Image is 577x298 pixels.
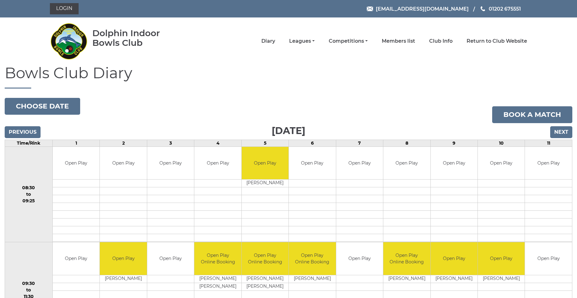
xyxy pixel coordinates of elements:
td: Time/Rink [5,140,53,147]
td: 1 [52,140,99,147]
td: [PERSON_NAME] [431,275,478,283]
td: 08:30 to 09:25 [5,147,53,242]
td: [PERSON_NAME] [383,275,430,283]
td: [PERSON_NAME] [242,283,288,291]
td: Open Play Online Booking [383,242,430,275]
td: Open Play [100,147,147,180]
td: 5 [241,140,288,147]
a: Email [EMAIL_ADDRESS][DOMAIN_NAME] [367,5,469,13]
td: Open Play Online Booking [289,242,336,275]
td: Open Play Online Booking [194,242,241,275]
td: [PERSON_NAME] [194,283,241,291]
img: Dolphin Indoor Bowls Club [50,19,87,63]
td: Open Play [289,147,336,180]
a: Book a match [492,106,572,123]
td: Open Play [478,147,525,180]
a: Phone us 01202 675551 [480,5,521,13]
td: 11 [525,140,572,147]
input: Previous [5,126,41,138]
td: Open Play [194,147,241,180]
td: Open Play [147,242,194,275]
span: [EMAIL_ADDRESS][DOMAIN_NAME] [376,6,469,12]
td: [PERSON_NAME] [100,275,147,283]
button: Choose date [5,98,80,115]
a: Club Info [429,38,453,45]
a: Login [50,3,79,14]
td: Open Play [336,147,383,180]
td: 7 [336,140,383,147]
td: 4 [194,140,241,147]
td: Open Play [525,147,572,180]
a: Competitions [329,38,368,45]
td: 3 [147,140,194,147]
td: Open Play Online Booking [242,242,288,275]
td: 9 [430,140,478,147]
td: [PERSON_NAME] [242,275,288,283]
td: 2 [100,140,147,147]
td: Open Play [431,147,478,180]
a: Return to Club Website [467,38,527,45]
td: [PERSON_NAME] [194,275,241,283]
span: 01202 675551 [489,6,521,12]
td: Open Play [431,242,478,275]
td: [PERSON_NAME] [478,275,525,283]
td: Open Play [525,242,572,275]
td: Open Play [383,147,430,180]
a: Members list [382,38,415,45]
td: Open Play [53,242,99,275]
td: Open Play [100,242,147,275]
td: Open Play [478,242,525,275]
td: 10 [478,140,525,147]
a: Diary [261,38,275,45]
h1: Bowls Club Diary [5,65,572,89]
a: Leagues [289,38,315,45]
td: [PERSON_NAME] [242,180,288,187]
div: Dolphin Indoor Bowls Club [92,28,180,48]
td: Open Play [242,147,288,180]
td: Open Play [147,147,194,180]
td: Open Play [53,147,99,180]
img: Email [367,7,373,11]
td: [PERSON_NAME] [289,275,336,283]
img: Phone us [481,6,485,11]
td: 6 [289,140,336,147]
td: Open Play [336,242,383,275]
td: 8 [383,140,430,147]
input: Next [550,126,572,138]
